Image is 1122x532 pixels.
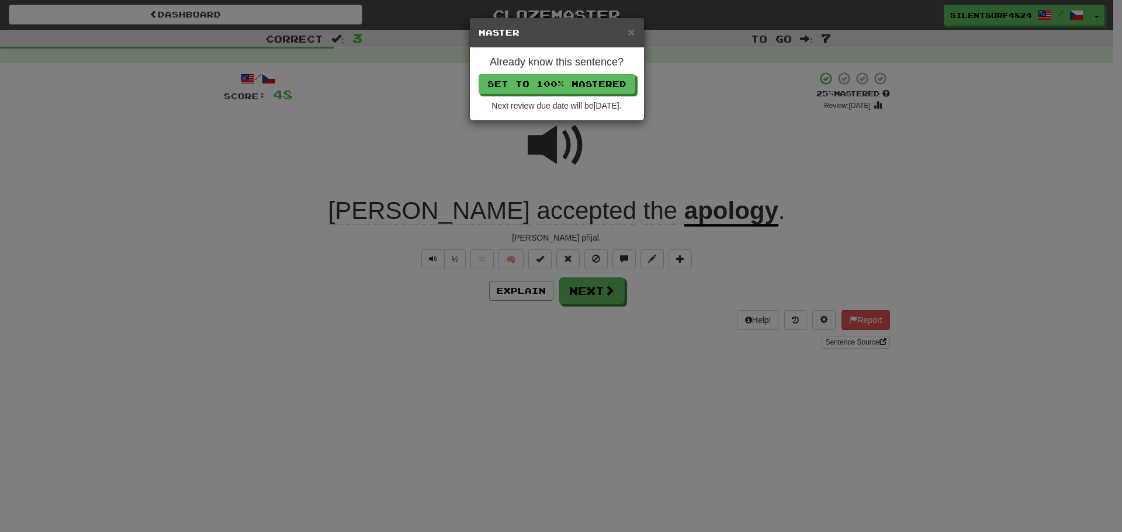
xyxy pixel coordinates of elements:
[479,74,635,94] button: Set to 100% Mastered
[479,27,635,39] h5: Master
[479,100,635,112] div: Next review due date will be [DATE] .
[628,25,635,39] span: ×
[628,26,635,38] button: Close
[479,57,635,68] h4: Already know this sentence?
